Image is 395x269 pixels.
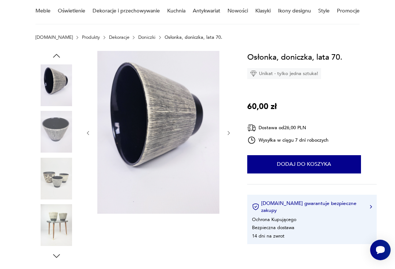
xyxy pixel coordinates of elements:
[370,205,372,209] img: Ikona strzałki w prawo
[370,240,391,260] iframe: Smartsupp widget button
[247,68,321,79] div: Unikat - tylko jedna sztuka!
[247,123,328,132] div: Dostawa od 26,00 PLN
[252,200,372,214] button: [DOMAIN_NAME] gwarantuje bezpieczne zakupy
[247,100,277,113] p: 60,00 zł
[247,155,361,173] button: Dodaj do koszyka
[252,216,296,223] li: Ochrona Kupującego
[109,35,129,40] a: Dekoracje
[252,224,294,231] li: Bezpieczna dostawa
[82,35,100,40] a: Produkty
[252,233,284,239] li: 14 dni na zwrot
[252,203,259,210] img: Ikona certyfikatu
[250,70,257,77] img: Ikona diamentu
[97,51,219,214] img: Zdjęcie produktu Osłonka, doniczka, lata 70.
[247,51,342,63] h1: Osłonka, doniczka, lata 70.
[138,35,155,40] a: Doniczki
[35,111,77,153] img: Zdjęcie produktu Osłonka, doniczka, lata 70.
[247,123,256,132] img: Ikona dostawy
[35,35,73,40] a: [DOMAIN_NAME]
[165,35,222,40] p: Osłonka, doniczka, lata 70.
[35,204,77,246] img: Zdjęcie produktu Osłonka, doniczka, lata 70.
[247,136,328,145] div: Wysyłka w ciągu 7 dni roboczych
[35,64,77,106] img: Zdjęcie produktu Osłonka, doniczka, lata 70.
[35,158,77,199] img: Zdjęcie produktu Osłonka, doniczka, lata 70.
